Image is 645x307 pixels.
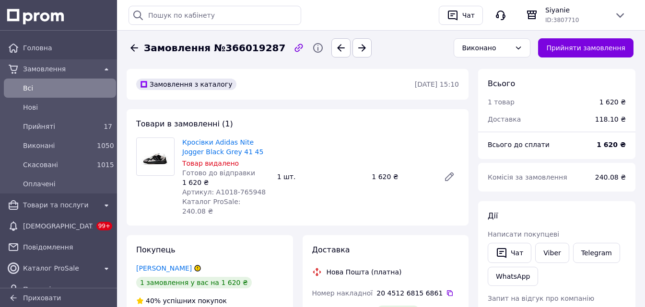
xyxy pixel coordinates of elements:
a: Viber [535,243,569,263]
button: Прийняти замовлення [538,38,633,57]
span: 1 товар [488,98,515,106]
span: Написати покупцеві [488,230,559,238]
span: Siyanie [545,5,607,15]
div: 1 620 ₴ [599,97,626,107]
span: Доставка [312,245,350,254]
b: 1 620 ₴ [597,141,626,148]
div: 1 620 ₴ [182,178,270,187]
span: Прийняті [23,122,93,131]
span: 99+ [96,222,112,230]
button: Чат [439,6,483,25]
span: 40% [146,297,161,305]
span: Артикул: A1018-765948 [182,188,266,196]
span: Дії [488,211,498,220]
span: Товари в замовленні (1) [136,119,233,128]
a: Кросівки Adidas Nite Jogger Black Grey 41 45 [182,138,263,156]
div: 1 620 ₴ [368,170,436,183]
span: Комісія за замовлення [488,173,567,181]
div: 1 шт. [273,170,368,183]
div: Нова Пошта (платна) [324,267,404,277]
span: Всього [488,79,515,88]
span: Номер накладної [312,289,373,297]
span: Головна [23,43,112,53]
time: [DATE] 15:10 [415,80,459,88]
span: Скасовані [23,160,93,170]
span: 17 [104,123,112,130]
span: Приховати [23,294,61,302]
div: Чат [460,8,477,23]
span: Товари та послуги [23,200,97,210]
span: Нові [23,102,112,112]
div: Виконано [462,43,511,53]
div: успішних покупок [136,296,227,306]
div: 1 замовлення у вас на 1 620 ₴ [136,277,252,288]
span: Оплачені [23,179,112,189]
span: Покупець [136,245,176,254]
a: Telegram [573,243,620,263]
a: WhatsApp [488,267,538,286]
span: 240.08 ₴ [595,173,626,181]
span: Виконані [23,141,93,150]
span: [DEMOGRAPHIC_DATA] [23,221,93,231]
span: Замовлення [23,64,97,74]
div: 20 4512 6815 6861 [376,288,459,298]
span: ID: 3807710 [545,17,579,23]
span: Каталог ProSale [23,263,97,273]
a: [PERSON_NAME] [136,264,192,272]
div: Замовлення з каталогу [136,79,236,90]
button: Чат [488,243,531,263]
span: Товар видалено [182,159,239,167]
div: 118.10 ₴ [589,109,632,130]
span: Каталог ProSale: 240.08 ₴ [182,198,240,215]
span: Всього до сплати [488,141,550,148]
a: Редагувати [440,167,459,186]
span: Доставка [488,115,521,123]
span: Готово до відправки [182,169,255,177]
input: Пошук по кабінету [129,6,301,25]
span: Покупці [23,284,112,294]
span: Замовлення №366019287 [144,41,285,55]
span: Всi [23,83,112,93]
img: Кросівки Adidas Nite Jogger Black Grey 41 45 [141,138,170,175]
span: Запит на відгук про компанію [488,295,594,302]
span: Повідомлення [23,242,112,252]
span: 1050 [97,142,114,149]
span: 1015 [97,161,114,169]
